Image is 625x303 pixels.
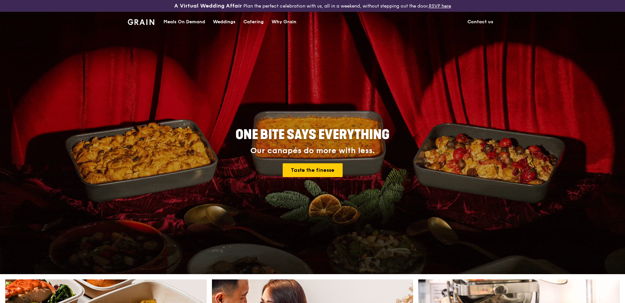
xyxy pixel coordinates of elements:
h3: A Virtual Wedding Affair [174,3,242,9]
span: ONE BITE SAYS EVERYTHING [236,127,389,143]
a: Catering [239,12,268,32]
div: Why Grain [272,12,296,32]
a: Contact us [464,12,497,32]
a: RSVP here [429,3,451,9]
a: Why Grain [268,12,300,32]
a: Taste the finesse [283,163,343,177]
div: Plan the perfect celebration with us, all in a weekend, without stepping out the door. [124,3,501,9]
a: Weddings [209,12,239,32]
div: Catering [243,12,264,32]
div: Our canapés do more with less. [195,146,430,155]
div: Weddings [213,12,236,32]
div: Meals On Demand [163,12,205,32]
img: Grain [128,19,154,25]
a: GrainGrain [128,11,154,31]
